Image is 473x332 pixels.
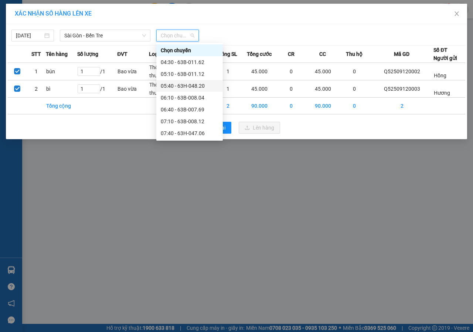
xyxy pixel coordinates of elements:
[15,10,92,17] span: XÁC NHẬN SỐ HÀNG LÊN XE
[16,31,43,40] input: 12/09/2025
[239,122,280,134] button: uploadLên hàng
[247,50,272,58] span: Tổng cước
[275,63,307,80] td: 0
[346,50,363,58] span: Thu hộ
[434,90,450,96] span: Hương
[218,50,237,58] span: Tổng SL
[57,36,110,46] td: CC:
[161,105,218,114] div: 06:40 - 63B-007.69
[161,58,218,66] div: 04:30 - 63B-011.62
[149,80,181,98] td: Thông thường
[3,16,18,23] span: DUNG
[338,63,370,80] td: 0
[244,98,276,114] td: 90.000
[57,8,110,15] p: Nhận:
[27,63,45,80] td: 1
[288,50,295,58] span: CR
[433,46,457,62] div: Số ĐT Người gửi
[77,63,117,80] td: / 1
[73,8,93,15] span: Bến Tre
[212,63,244,80] td: 1
[77,80,117,98] td: / 1
[156,44,223,56] div: Chọn chuyến
[21,8,40,15] span: Quận 5
[307,63,339,80] td: 45.000
[31,50,41,58] span: STT
[12,37,15,44] span: 0
[161,82,218,90] div: 05:40 - 63H-048.20
[454,11,460,17] span: close
[338,80,370,98] td: 0
[97,52,106,59] span: SL:
[212,98,244,114] td: 2
[142,33,146,38] span: down
[117,50,127,58] span: ĐVT
[244,63,276,80] td: 45.000
[64,30,146,41] span: Sài Gòn - Bến Tre
[106,51,110,59] span: 1
[161,129,218,137] div: 07:40 - 63H-047.06
[57,24,91,31] span: 0987783439
[57,16,73,23] span: Trang
[394,50,409,58] span: Mã GD
[161,117,218,125] div: 07:10 - 63B-008.12
[3,36,57,46] td: CR:
[3,24,36,31] span: 0384995110
[446,4,467,24] button: Close
[307,80,339,98] td: 45.000
[307,98,339,114] td: 90.000
[161,46,218,54] div: Chọn chuyến
[3,8,56,15] p: Gửi từ:
[117,80,149,98] td: Bao vừa
[46,98,78,114] td: Tổng cộng
[66,37,84,44] span: 30.000
[161,94,218,102] div: 06:10 - 63B-008.04
[370,63,433,80] td: Q52509120002
[370,98,433,114] td: 2
[275,98,307,114] td: 0
[275,80,307,98] td: 0
[212,80,244,98] td: 1
[338,98,370,114] td: 0
[434,73,446,78] span: Hồng
[46,50,68,58] span: Tên hàng
[161,70,218,78] div: 05:10 - 63B-011.12
[149,63,181,80] td: Thông thường
[149,50,172,58] span: Loại hàng
[117,63,149,80] td: Bao vừa
[46,80,78,98] td: bì
[244,80,276,98] td: 45.000
[319,50,326,58] span: CC
[27,80,45,98] td: 2
[77,50,98,58] span: Số lượng
[370,80,433,98] td: Q52509120003
[161,30,194,41] span: Chọn chuyến
[3,48,49,62] span: 1 - Thùng xốp (đồ lạnh)
[46,63,78,80] td: bún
